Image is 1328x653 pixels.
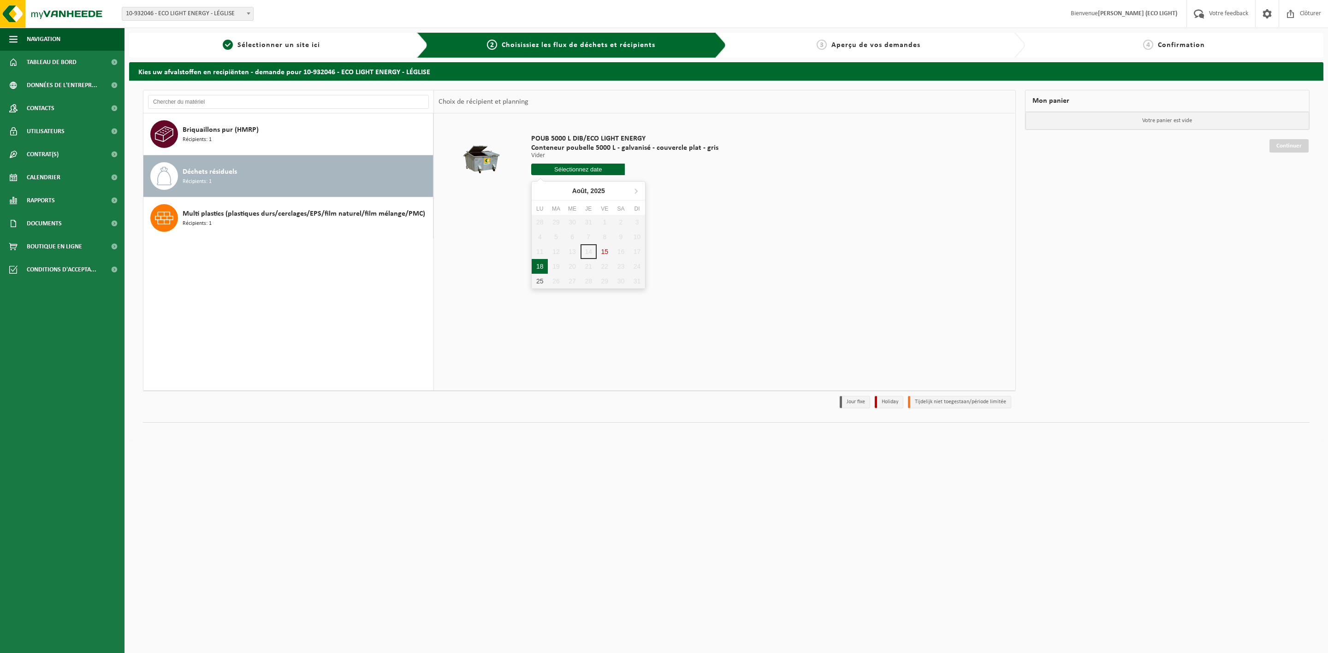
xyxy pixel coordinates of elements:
span: Rapports [27,189,55,212]
button: Multi plastics (plastiques durs/cerclages/EPS/film naturel/film mélange/PMC) Récipients: 1 [143,197,433,239]
div: 18 [532,259,548,274]
span: Confirmation [1158,41,1205,49]
li: Jour fixe [840,396,870,408]
span: Calendrier [27,166,60,189]
div: Choix de récipient et planning [434,90,533,113]
div: Je [581,204,597,213]
div: Sa [613,204,629,213]
span: Récipients: 1 [183,177,212,186]
div: 25 [532,274,548,288]
span: Briquaillons pur (HMRP) [183,124,259,135]
span: Choisissiez les flux de déchets et récipients [502,41,655,49]
span: Boutique en ligne [27,235,82,258]
div: Lu [532,204,548,213]
i: 2025 [591,188,605,194]
span: Conditions d'accepta... [27,258,96,281]
span: Déchets résiduels [183,166,237,177]
p: Votre panier est vide [1026,112,1310,129]
div: Di [629,204,645,213]
span: POUB 5000 L DIB/ECO LIGHT ENERGY [531,134,718,143]
button: Déchets résiduels Récipients: 1 [143,155,433,197]
span: 10-932046 - ECO LIGHT ENERGY - LÉGLISE [122,7,253,20]
span: Aperçu de vos demandes [831,41,920,49]
span: 10-932046 - ECO LIGHT ENERGY - LÉGLISE [122,7,254,21]
div: Me [564,204,580,213]
h2: Kies uw afvalstoffen en recipiënten - demande pour 10-932046 - ECO LIGHT ENERGY - LÉGLISE [129,62,1323,80]
span: Contrat(s) [27,143,59,166]
input: Sélectionnez date [531,164,625,175]
span: Multi plastics (plastiques durs/cerclages/EPS/film naturel/film mélange/PMC) [183,208,425,219]
span: Documents [27,212,62,235]
div: Ve [597,204,613,213]
div: Mon panier [1025,90,1310,112]
p: Vider [531,153,718,159]
span: Tableau de bord [27,51,77,74]
span: Utilisateurs [27,120,65,143]
li: Holiday [875,396,903,408]
span: 2 [487,40,497,50]
span: Conteneur poubelle 5000 L - galvanisé - couvercle plat - gris [531,143,718,153]
button: Briquaillons pur (HMRP) Récipients: 1 [143,113,433,155]
input: Chercher du matériel [148,95,429,109]
span: Sélectionner un site ici [237,41,320,49]
span: Navigation [27,28,60,51]
a: 1Sélectionner un site ici [134,40,409,51]
span: 1 [223,40,233,50]
a: Continuer [1269,139,1309,153]
span: Récipients: 1 [183,135,212,144]
span: Contacts [27,97,54,120]
span: 3 [817,40,827,50]
div: Août, [569,183,609,198]
span: Récipients: 1 [183,219,212,228]
div: Ma [548,204,564,213]
span: 4 [1143,40,1153,50]
span: Données de l'entrepr... [27,74,97,97]
strong: [PERSON_NAME] (ECO LIGHT) [1098,10,1177,17]
li: Tijdelijk niet toegestaan/période limitée [908,396,1011,408]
